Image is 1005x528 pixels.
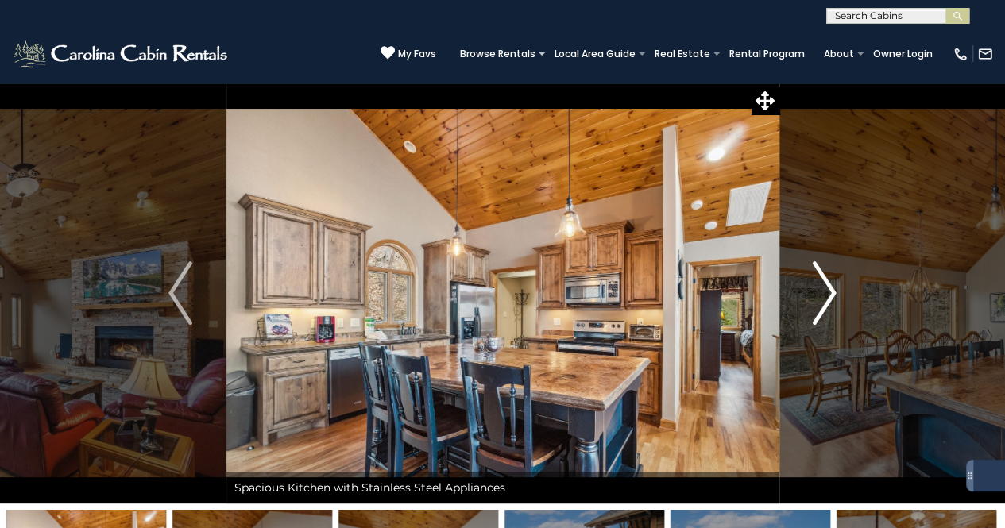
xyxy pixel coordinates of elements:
[547,43,644,65] a: Local Area Guide
[953,46,968,62] img: phone-regular-white.png
[813,261,837,325] img: arrow
[452,43,543,65] a: Browse Rentals
[865,43,941,65] a: Owner Login
[977,46,993,62] img: mail-regular-white.png
[779,83,870,503] button: Next
[168,261,192,325] img: arrow
[135,83,226,503] button: Previous
[816,43,862,65] a: About
[398,47,436,61] span: My Favs
[12,38,232,70] img: White-1-2.png
[226,472,779,503] div: Spacious Kitchen with Stainless Steel Appliances
[381,45,436,62] a: My Favs
[721,43,813,65] a: Rental Program
[647,43,718,65] a: Real Estate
